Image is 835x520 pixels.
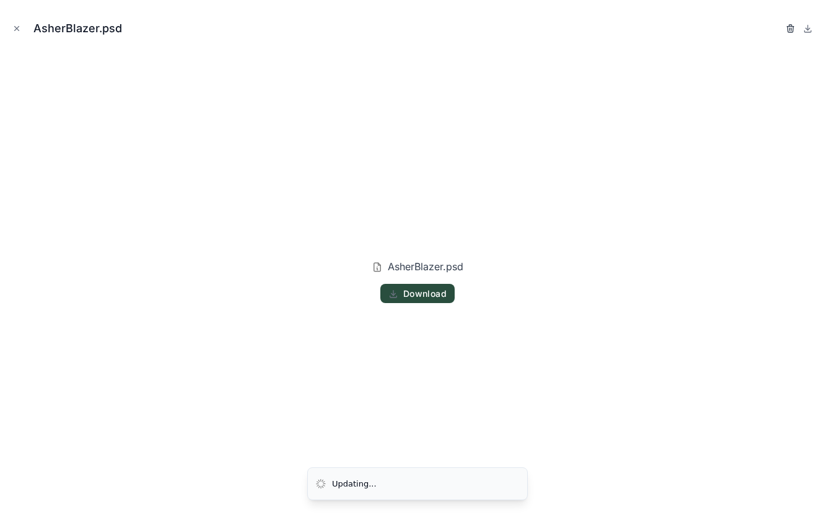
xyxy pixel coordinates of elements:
div: AsherBlazer.psd [33,20,132,37]
div: Updating... [332,478,377,490]
button: Download [380,284,455,304]
span: Download [403,288,447,299]
span: AsherBlazer.psd [388,260,463,273]
button: Close modal [10,22,24,35]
